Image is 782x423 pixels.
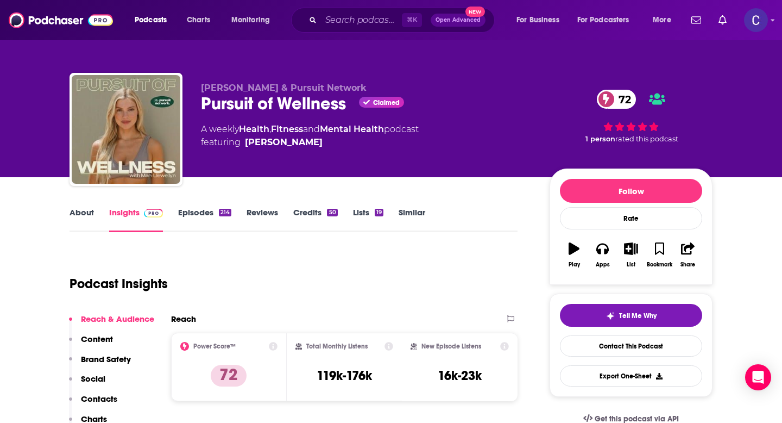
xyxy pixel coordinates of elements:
button: Bookmark [645,235,673,275]
a: Show notifications dropdown [714,11,731,29]
p: Brand Safety [81,354,131,364]
button: open menu [127,11,181,29]
button: Share [674,235,702,275]
button: open menu [509,11,573,29]
div: Play [569,262,580,268]
div: List [627,262,635,268]
div: Bookmark [647,262,672,268]
a: Lists19 [353,207,383,232]
a: Contact This Podcast [560,335,702,357]
button: Apps [588,235,616,275]
button: Play [560,235,588,275]
button: Show profile menu [744,8,768,32]
button: Social [69,374,105,394]
h1: Podcast Insights [70,276,168,292]
h2: New Episode Listens [421,343,481,350]
span: rated this podcast [615,135,678,143]
img: User Profile [744,8,768,32]
span: Monitoring [231,13,270,28]
div: Open Intercom Messenger [745,364,771,390]
span: Tell Me Why [619,312,657,320]
button: open menu [224,11,284,29]
span: Claimed [373,100,400,105]
a: Reviews [247,207,278,232]
h2: Reach [171,314,196,324]
span: and [303,124,320,134]
a: Show notifications dropdown [687,11,705,29]
a: Fitness [271,124,303,134]
a: [PERSON_NAME] [245,136,323,149]
a: Health [239,124,269,134]
p: 72 [211,365,247,387]
button: List [617,235,645,275]
button: tell me why sparkleTell Me Why [560,304,702,327]
span: Charts [187,13,210,28]
span: For Podcasters [577,13,629,28]
img: Podchaser Pro [144,209,163,217]
span: [PERSON_NAME] & Pursuit Network [201,83,367,93]
div: 214 [219,209,231,216]
span: 72 [608,90,636,109]
input: Search podcasts, credits, & more... [321,11,402,29]
h2: Power Score™ [193,343,236,350]
div: 50 [327,209,337,216]
span: , [269,124,271,134]
button: Contacts [69,394,117,414]
button: Follow [560,179,702,203]
a: About [70,207,94,232]
span: 1 person [585,135,615,143]
span: More [653,13,671,28]
a: Similar [399,207,425,232]
a: Charts [180,11,217,29]
div: Share [680,262,695,268]
img: tell me why sparkle [606,312,615,320]
a: InsightsPodchaser Pro [109,207,163,232]
button: open menu [645,11,685,29]
div: 72 1 personrated this podcast [550,83,712,150]
button: Reach & Audience [69,314,154,334]
div: 19 [375,209,383,216]
img: Pursuit of Wellness [72,75,180,184]
button: Open AdvancedNew [431,14,485,27]
a: 72 [597,90,636,109]
span: For Business [516,13,559,28]
span: featuring [201,136,419,149]
div: Apps [596,262,610,268]
span: Logged in as publicityxxtina [744,8,768,32]
div: Search podcasts, credits, & more... [301,8,505,33]
p: Social [81,374,105,384]
button: open menu [570,11,645,29]
a: Mental Health [320,124,384,134]
p: Content [81,334,113,344]
p: Reach & Audience [81,314,154,324]
button: Export One-Sheet [560,365,702,387]
div: A weekly podcast [201,123,419,149]
img: Podchaser - Follow, Share and Rate Podcasts [9,10,113,30]
p: Contacts [81,394,117,404]
span: ⌘ K [402,13,422,27]
h3: 119k-176k [317,368,372,384]
h2: Total Monthly Listens [306,343,368,350]
a: Episodes214 [178,207,231,232]
button: Content [69,334,113,354]
span: Open Advanced [436,17,481,23]
a: Credits50 [293,207,337,232]
button: Brand Safety [69,354,131,374]
div: Rate [560,207,702,229]
span: Podcasts [135,13,167,28]
h3: 16k-23k [438,368,482,384]
span: New [465,7,485,17]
